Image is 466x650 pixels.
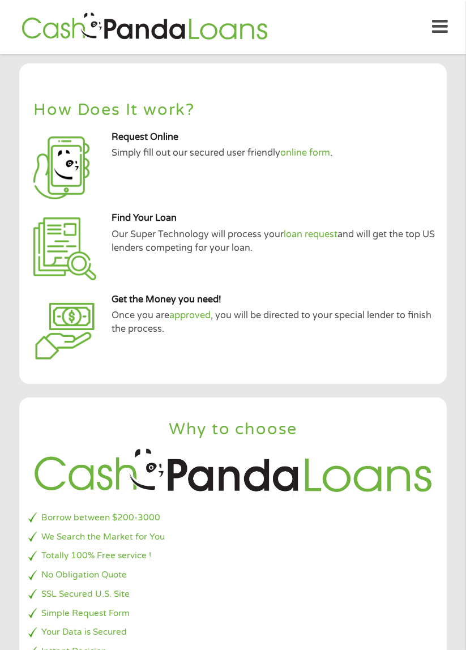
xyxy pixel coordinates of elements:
h2: Why to choose [28,419,437,440]
li: SSL Secured U.S. Site [28,588,437,601]
img: Apply for an installment loan [33,217,96,280]
a: approved [169,310,211,321]
li: We Search the Market for You [28,531,437,544]
p: Simply fill out our secured user friendly . [112,146,437,160]
a: online form [280,147,330,159]
img: GetLoanNow Logo [18,11,271,43]
h5: Request Online [112,131,437,143]
li: Simple Request Form [28,607,437,620]
li: Totally 100% Free service ! [28,549,437,562]
li: Borrow between $200-3000 [28,511,437,524]
li: Your Data is Secured [28,626,437,639]
p: Once you are , you will be directed to your special lender to finish the process. [112,309,437,336]
h2: How Does It work? [33,102,432,118]
h5: Find Your Loan [112,212,437,224]
li: No Obligation Quote [28,568,437,581]
img: Apply for a payday loan [33,136,96,199]
h5: Get the Money you need! [112,294,437,306]
a: loan request [284,229,337,240]
img: applying for advance loan [33,299,96,362]
p: Our Super Technology will process your and will get the top US lenders competing for your loan. [112,228,437,255]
